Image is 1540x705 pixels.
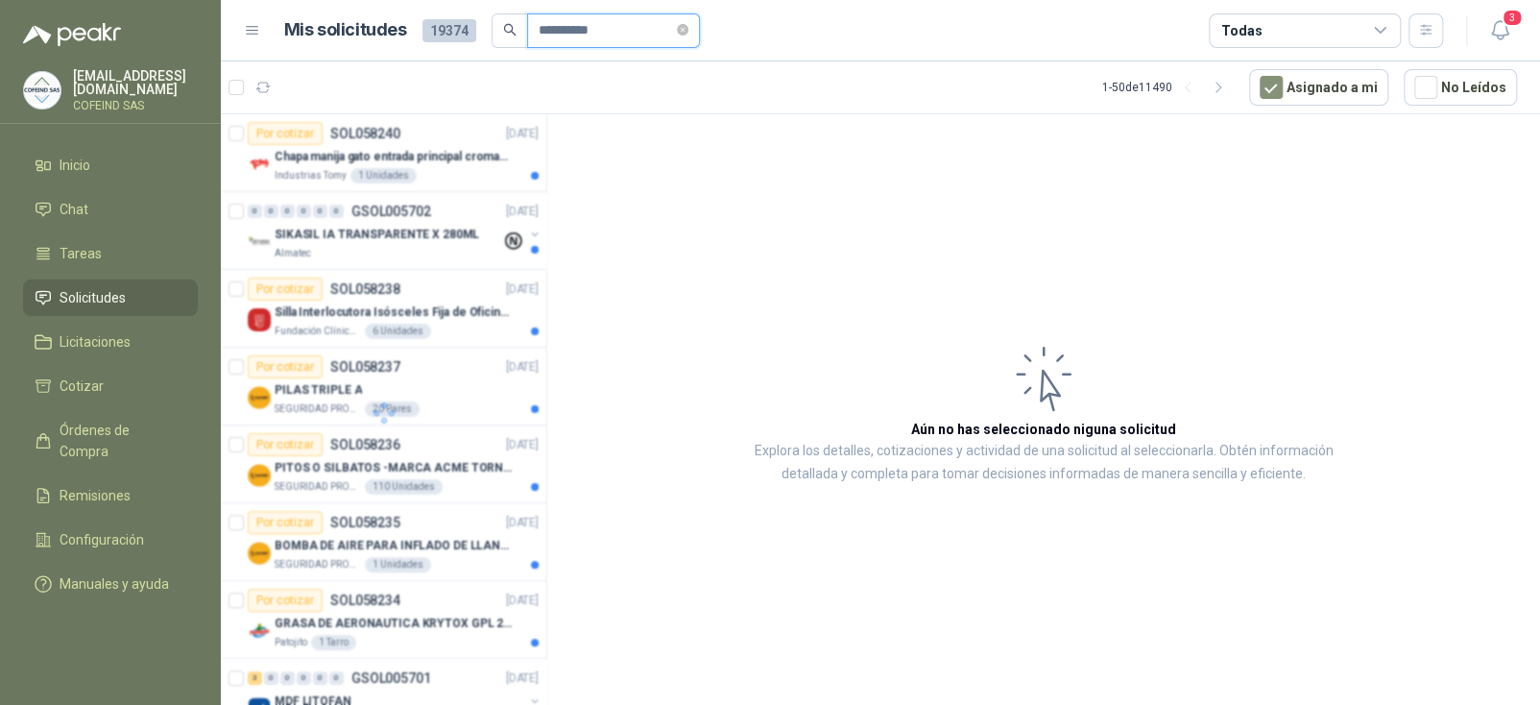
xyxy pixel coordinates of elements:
span: 3 [1502,9,1523,27]
button: No Leídos [1404,69,1517,106]
p: Explora los detalles, cotizaciones y actividad de una solicitud al seleccionarla. Obtén informaci... [739,440,1348,486]
button: Asignado a mi [1249,69,1388,106]
p: COFEIND SAS [73,100,198,111]
a: Licitaciones [23,324,198,360]
span: Remisiones [60,485,131,506]
span: Configuración [60,529,144,550]
span: Inicio [60,155,90,176]
span: Cotizar [60,376,104,397]
img: Company Logo [24,72,60,109]
a: Inicio [23,147,198,183]
button: 3 [1482,13,1517,48]
div: 1 - 50 de 11490 [1102,72,1234,103]
span: Órdenes de Compra [60,420,180,462]
a: Remisiones [23,477,198,514]
a: Configuración [23,522,198,558]
a: Cotizar [23,368,198,404]
span: Licitaciones [60,331,131,352]
span: close-circle [677,21,688,39]
h3: Aún no has seleccionado niguna solicitud [911,419,1176,440]
p: [EMAIL_ADDRESS][DOMAIN_NAME] [73,69,198,96]
span: search [503,23,517,36]
a: Manuales y ayuda [23,566,198,602]
span: 19374 [422,19,476,42]
a: Órdenes de Compra [23,412,198,470]
a: Tareas [23,235,198,272]
a: Solicitudes [23,280,198,316]
span: close-circle [677,24,688,36]
a: Chat [23,191,198,228]
span: Solicitudes [60,287,126,308]
span: Manuales y ayuda [60,573,169,595]
img: Logo peakr [23,23,121,46]
span: Chat [60,199,88,220]
div: Todas [1221,20,1262,41]
span: Tareas [60,243,102,264]
h1: Mis solicitudes [284,16,407,44]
